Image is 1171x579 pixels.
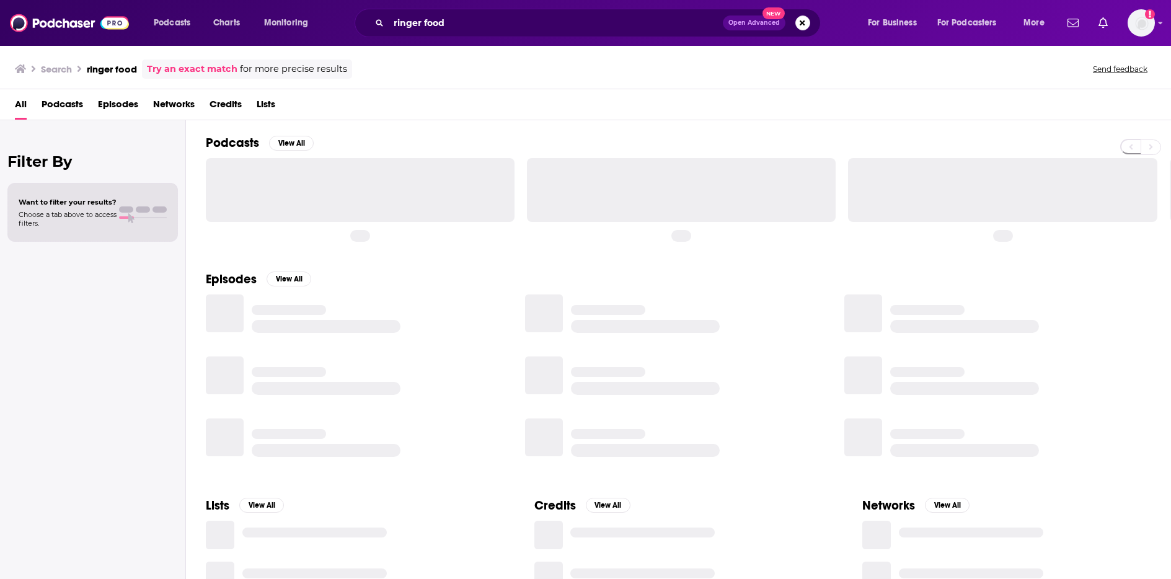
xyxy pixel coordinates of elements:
[366,9,833,37] div: Search podcasts, credits, & more...
[723,15,785,30] button: Open AdvancedNew
[210,94,242,120] a: Credits
[257,94,275,120] a: Lists
[206,498,229,513] h2: Lists
[10,11,129,35] img: Podchaser - Follow, Share and Rate Podcasts
[1015,13,1060,33] button: open menu
[269,136,314,151] button: View All
[15,94,27,120] a: All
[239,498,284,513] button: View All
[862,498,970,513] a: NetworksView All
[42,94,83,120] a: Podcasts
[534,498,630,513] a: CreditsView All
[1089,64,1151,74] button: Send feedback
[145,13,206,33] button: open menu
[213,14,240,32] span: Charts
[586,498,630,513] button: View All
[859,13,932,33] button: open menu
[929,13,1015,33] button: open menu
[762,7,785,19] span: New
[41,63,72,75] h3: Search
[1128,9,1155,37] span: Logged in as rowan.sullivan
[154,14,190,32] span: Podcasts
[1128,9,1155,37] button: Show profile menu
[19,198,117,206] span: Want to filter your results?
[1128,9,1155,37] img: User Profile
[240,62,347,76] span: for more precise results
[862,498,915,513] h2: Networks
[937,14,997,32] span: For Podcasters
[1023,14,1045,32] span: More
[206,272,311,287] a: EpisodesView All
[255,13,324,33] button: open menu
[206,272,257,287] h2: Episodes
[98,94,138,120] a: Episodes
[1094,12,1113,33] a: Show notifications dropdown
[534,498,576,513] h2: Credits
[1063,12,1084,33] a: Show notifications dropdown
[264,14,308,32] span: Monitoring
[206,498,284,513] a: ListsView All
[728,20,780,26] span: Open Advanced
[868,14,917,32] span: For Business
[267,272,311,286] button: View All
[19,210,117,228] span: Choose a tab above to access filters.
[7,152,178,170] h2: Filter By
[147,62,237,76] a: Try an exact match
[1145,9,1155,19] svg: Add a profile image
[205,13,247,33] a: Charts
[389,13,723,33] input: Search podcasts, credits, & more...
[87,63,137,75] h3: ringer food
[925,498,970,513] button: View All
[206,135,314,151] a: PodcastsView All
[206,135,259,151] h2: Podcasts
[153,94,195,120] a: Networks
